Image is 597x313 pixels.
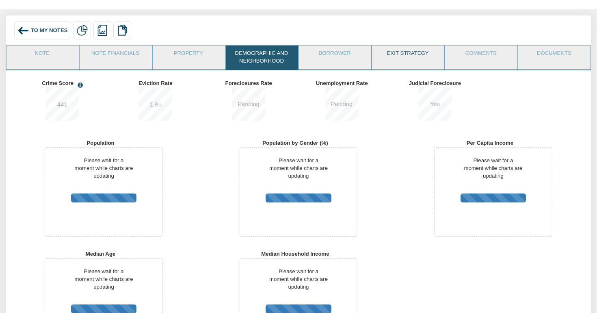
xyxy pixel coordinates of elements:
[226,46,297,70] a: Demographic and Neighborhood
[206,77,298,87] label: Foreclosures Rate
[97,25,108,36] img: reports.png
[402,137,584,147] label: Per Capita Income
[299,46,370,66] a: Borrower
[372,46,443,66] a: Exit Strategy
[13,137,195,147] label: Population
[80,46,151,66] a: Note Financials
[518,46,590,66] a: Documents
[6,46,78,66] a: Note
[68,152,139,186] div: Please wait for a moment while charts are updating
[392,77,484,87] label: Judicial Foreclosure
[17,25,29,37] img: back_arrow_left_icon.svg
[458,152,529,186] div: Please wait for a moment while charts are updating
[208,137,389,147] label: Population by Gender (%)
[68,263,139,297] div: Please wait for a moment while charts are updating
[13,247,195,258] label: Median Age
[113,77,205,87] label: Eviction Rate
[263,263,334,297] div: Please wait for a moment while charts are updating
[299,77,391,87] label: Unemployment Rate
[77,25,88,36] img: partial.png
[445,46,517,66] a: Comments
[117,25,128,36] img: copy.png
[208,247,389,258] label: Median Household Income
[153,46,224,66] a: Property
[42,80,74,86] span: Crime Score
[31,27,68,33] span: To My Notes
[263,152,334,186] div: Please wait for a moment while charts are updating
